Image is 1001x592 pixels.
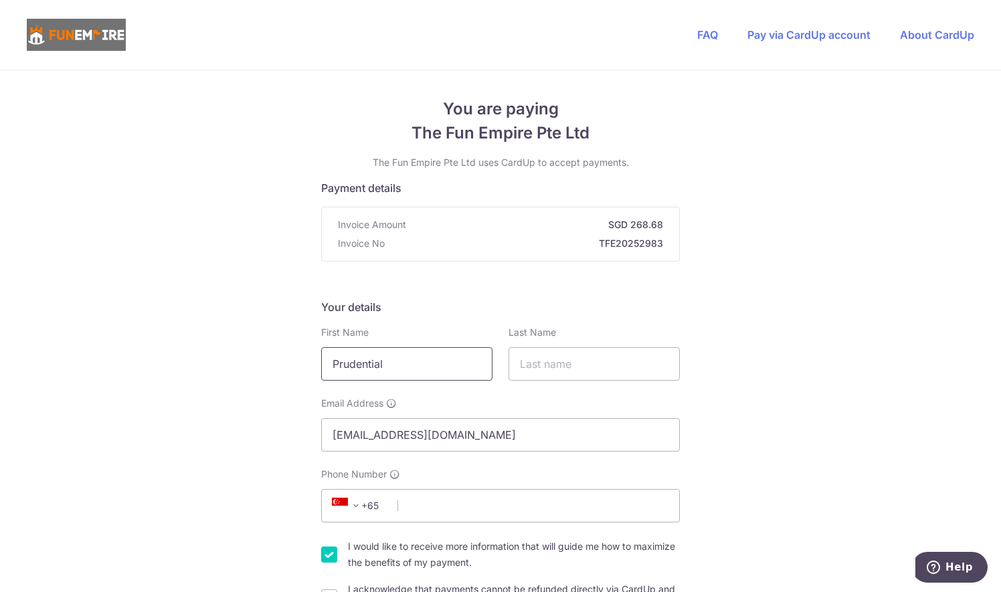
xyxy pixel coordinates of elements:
[509,326,556,339] label: Last Name
[321,299,680,315] h5: Your details
[390,237,663,250] strong: TFE20252983
[321,180,680,196] h5: Payment details
[348,538,680,571] label: I would like to receive more information that will guide me how to maximize the benefits of my pa...
[338,218,406,231] span: Invoice Amount
[509,347,680,381] input: Last name
[412,218,663,231] strong: SGD 268.68
[321,468,387,481] span: Phone Number
[321,156,680,169] p: The Fun Empire Pte Ltd uses CardUp to accept payments.
[321,97,680,121] span: You are paying
[321,121,680,145] span: The Fun Empire Pte Ltd
[321,418,680,452] input: Email address
[338,237,385,250] span: Invoice No
[915,552,988,585] iframe: Opens a widget where you can find more information
[332,498,364,514] span: +65
[321,347,492,381] input: First name
[321,397,383,410] span: Email Address
[747,28,871,41] a: Pay via CardUp account
[697,28,718,41] a: FAQ
[328,498,388,514] span: +65
[321,326,369,339] label: First Name
[900,28,974,41] a: About CardUp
